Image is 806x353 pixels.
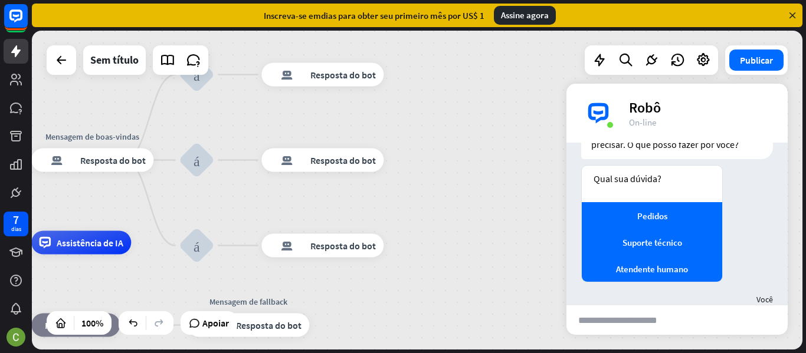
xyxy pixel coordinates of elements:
button: Publicar [729,50,784,71]
font: resposta do bot de bloco [269,154,304,166]
font: Publicar [740,54,773,66]
font: resposta do bot de bloco [269,240,304,252]
div: Atendente humano [588,263,716,275]
div: Pedidos [588,210,716,222]
font: 100% [81,317,103,329]
font: bloco_entrada_do_usuário [194,153,200,167]
div: Sem título [90,45,139,75]
font: enviar [694,313,779,327]
font: 7 [13,212,19,227]
font: Resposta do bot [236,319,302,331]
font: Resposta do bot [310,240,376,252]
div: Qual sua dúvida? [594,173,710,184]
font: Assistência de IA [57,237,123,249]
font: Resposta do bot [310,154,376,166]
font: Resposta do bot [310,69,376,81]
font: Inscreva-se em [264,10,321,21]
font: Robô [629,98,661,117]
font: resposta do bot de bloco [269,69,304,81]
font: Resposta do bot [80,154,146,166]
font: resposta do bot de bloco [39,154,74,166]
font: Mensagem de fallback [209,296,287,307]
div: Suporte técnico [588,237,716,248]
font: dias [11,225,21,233]
font: Fallback padrão [45,319,108,331]
font: On-line [629,117,656,128]
a: 7 dias [4,212,28,236]
font: Assine agora [501,9,549,21]
font: Apoiar [202,317,229,329]
font: bloco_entrada_do_usuário [194,238,200,253]
font: Mensagem de boas-vindas [45,131,139,142]
button: Abra o widget de bate-papo do LiveChat [9,5,45,40]
font: Sem título [90,53,139,67]
font: dias para obter seu primeiro mês por US$ 1 [321,10,484,21]
font: Você [756,294,773,305]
